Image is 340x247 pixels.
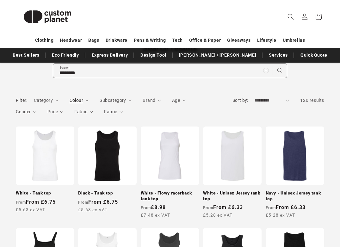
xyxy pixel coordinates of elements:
[74,109,87,114] span: Fabric
[137,50,170,61] a: Design Tool
[78,190,137,196] a: Black - Tank top
[232,98,248,103] label: Sort by:
[203,190,262,201] a: White - Unisex Jersey tank top
[35,35,54,46] a: Clothing
[70,98,83,103] span: Colour
[106,35,127,46] a: Drinkware
[16,97,28,104] h2: Filter:
[172,98,180,103] span: Age
[9,50,42,61] a: Best Sellers
[47,108,64,115] summary: Price
[16,190,74,196] a: White - Tank top
[172,97,186,104] summary: Age (0 selected)
[143,97,161,104] summary: Brand (0 selected)
[47,109,58,114] span: Price
[104,109,117,114] span: Fabric
[176,50,259,61] a: [PERSON_NAME] / [PERSON_NAME]
[34,98,53,103] span: Category
[89,50,131,61] a: Express Delivery
[227,35,250,46] a: Giveaways
[74,108,93,115] summary: Fabric (0 selected)
[189,35,221,46] a: Office & Paper
[143,98,155,103] span: Brand
[88,35,99,46] a: Bags
[100,97,132,104] summary: Subcategory (0 selected)
[266,50,291,61] a: Services
[70,97,89,104] summary: Colour (0 selected)
[141,190,199,201] a: White - Flowy racerback tank top
[172,35,182,46] a: Tech
[16,3,79,31] img: Custom Planet
[49,50,82,61] a: Eco Friendly
[273,64,287,77] button: Search
[297,50,331,61] a: Quick Quote
[259,64,273,77] button: Clear search term
[284,10,298,24] summary: Search
[134,35,166,46] a: Pens & Writing
[257,35,276,46] a: Lifestyle
[16,109,31,114] span: Gender
[232,179,340,247] iframe: Chat Widget
[60,35,82,46] a: Headwear
[300,98,324,103] span: 120 results
[16,108,36,115] summary: Gender (0 selected)
[104,108,123,115] summary: Fabric (0 selected)
[100,98,126,103] span: Subcategory
[283,35,305,46] a: Umbrellas
[34,97,59,104] summary: Category (0 selected)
